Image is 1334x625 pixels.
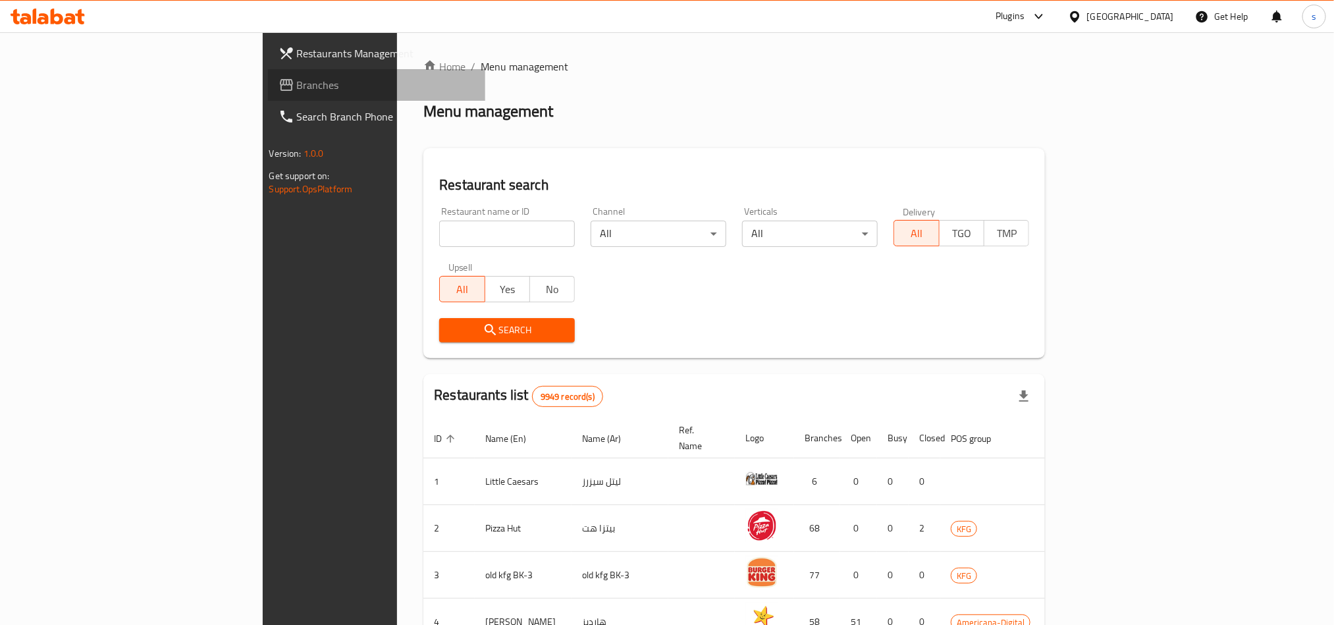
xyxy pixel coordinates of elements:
[297,77,475,93] span: Branches
[742,221,878,247] div: All
[269,180,353,198] a: Support.OpsPlatform
[990,224,1024,243] span: TMP
[572,458,668,505] td: ليتل سيزرز
[735,418,794,458] th: Logo
[951,568,976,584] span: KFG
[423,59,1045,74] nav: breadcrumb
[840,552,877,599] td: 0
[572,505,668,552] td: بيتزا هت
[877,418,909,458] th: Busy
[679,422,719,454] span: Ref. Name
[840,505,877,552] td: 0
[269,167,330,184] span: Get support on:
[475,458,572,505] td: Little Caesars
[582,431,638,447] span: Name (Ar)
[423,101,553,122] h2: Menu management
[532,386,603,407] div: Total records count
[533,391,602,403] span: 9949 record(s)
[1312,9,1316,24] span: s
[899,224,934,243] span: All
[909,418,940,458] th: Closed
[481,59,568,74] span: Menu management
[840,458,877,505] td: 0
[909,505,940,552] td: 2
[485,276,530,302] button: Yes
[269,145,302,162] span: Version:
[745,462,778,495] img: Little Caesars
[450,322,564,339] span: Search
[485,431,543,447] span: Name (En)
[794,552,840,599] td: 77
[945,224,979,243] span: TGO
[434,431,459,447] span: ID
[1087,9,1174,24] div: [GEOGRAPHIC_DATA]
[794,418,840,458] th: Branches
[439,221,575,247] input: Search for restaurant name or ID..
[794,458,840,505] td: 6
[877,505,909,552] td: 0
[572,552,668,599] td: old kfg BK-3
[297,45,475,61] span: Restaurants Management
[268,38,485,69] a: Restaurants Management
[984,220,1029,246] button: TMP
[877,458,909,505] td: 0
[877,552,909,599] td: 0
[529,276,575,302] button: No
[448,263,473,272] label: Upsell
[297,109,475,124] span: Search Branch Phone
[268,101,485,132] a: Search Branch Phone
[535,280,570,299] span: No
[939,220,984,246] button: TGO
[475,552,572,599] td: old kfg BK-3
[745,556,778,589] img: old kfg BK-3
[268,69,485,101] a: Branches
[434,385,603,407] h2: Restaurants list
[591,221,726,247] div: All
[903,207,936,216] label: Delivery
[996,9,1025,24] div: Plugins
[894,220,939,246] button: All
[794,505,840,552] td: 68
[439,276,485,302] button: All
[909,552,940,599] td: 0
[840,418,877,458] th: Open
[745,509,778,542] img: Pizza Hut
[439,175,1029,195] h2: Restaurant search
[304,145,324,162] span: 1.0.0
[475,505,572,552] td: Pizza Hut
[951,431,1008,447] span: POS group
[951,522,976,537] span: KFG
[439,318,575,342] button: Search
[909,458,940,505] td: 0
[491,280,525,299] span: Yes
[445,280,479,299] span: All
[1008,381,1040,412] div: Export file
